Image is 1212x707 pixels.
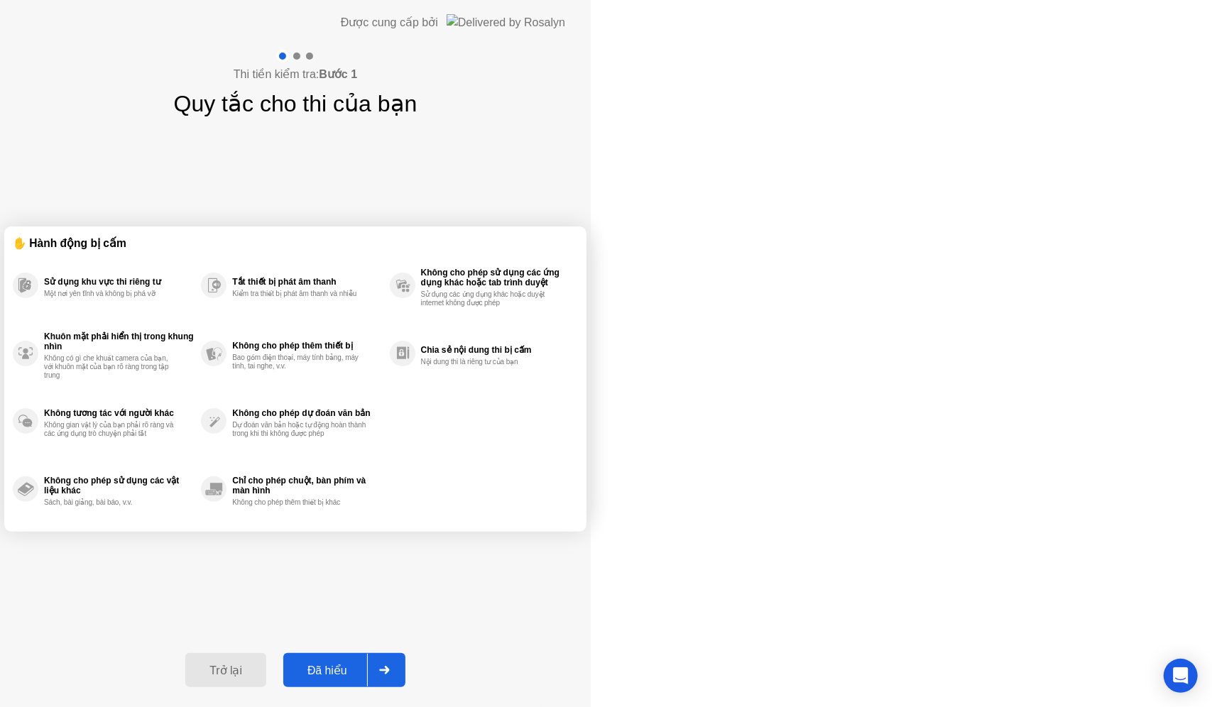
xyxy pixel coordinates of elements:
[44,290,178,298] div: Một nơi yên tĩnh và không bị phá vỡ
[232,277,382,287] div: Tắt thiết bị phát âm thanh
[44,277,194,287] div: Sử dụng khu vực thi riêng tư
[232,476,382,495] div: Chỉ cho phép chuột, bàn phím và màn hình
[185,653,266,687] button: Trở lại
[421,290,555,307] div: Sử dụng các ứng dụng khác hoặc duyệt internet không được phép
[421,268,571,287] div: Không cho phép sử dụng các ứng dụng khác hoặc tab trình duyệt
[319,68,357,80] b: Bước 1
[283,653,405,687] button: Đã hiểu
[341,14,438,31] div: Được cung cấp bởi
[234,66,357,83] h4: Thi tiền kiểm tra:
[421,358,555,366] div: Nội dung thi là riêng tư của bạn
[232,498,366,507] div: Không cho phép thêm thiết bị khác
[232,353,366,371] div: Bao gồm điện thoại, máy tính bảng, máy tính, tai nghe, v.v.
[232,290,366,298] div: Kiểm tra thiết bị phát âm thanh và nhiễu
[1164,659,1198,693] div: Open Intercom Messenger
[44,354,178,380] div: Không có gì che khuất camera của bạn, với khuôn mặt của bạn rõ ràng trong tập trung
[232,421,366,438] div: Dự đoán văn bản hoặc tự động hoàn thành trong khi thi không được phép
[288,664,367,677] div: Đã hiểu
[44,408,194,418] div: Không tương tác với người khác
[44,421,178,438] div: Không gian vật lý của bạn phải rõ ràng và các ứng dụng trò chuyện phải tắt
[44,498,178,507] div: Sách, bài giảng, bài báo, v.v.
[174,87,417,121] h1: Quy tắc cho thi của bạn
[44,476,194,495] div: Không cho phép sử dụng các vật liệu khác
[44,331,194,351] div: Khuôn mặt phải hiển thị trong khung nhìn
[232,408,382,418] div: Không cho phép dự đoán văn bản
[447,14,565,31] img: Delivered by Rosalyn
[190,664,262,677] div: Trở lại
[13,235,578,251] div: ✋ Hành động bị cấm
[421,345,571,355] div: Chia sẻ nội dung thi bị cấm
[232,341,382,351] div: Không cho phép thêm thiết bị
